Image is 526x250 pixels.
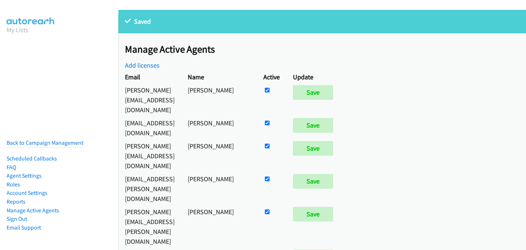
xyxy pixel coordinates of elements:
[181,139,257,172] td: [PERSON_NAME]
[181,116,257,139] td: [PERSON_NAME]
[293,118,333,133] input: Save
[7,172,42,179] a: Agent Settings
[118,172,181,205] td: [EMAIL_ADDRESS][PERSON_NAME][DOMAIN_NAME]
[293,207,333,221] input: Save
[181,205,257,248] td: [PERSON_NAME]
[257,70,286,83] th: Active
[7,181,20,188] a: Roles
[118,83,181,116] td: [PERSON_NAME][EMAIL_ADDRESS][DOMAIN_NAME]
[7,198,26,205] a: Reports
[125,43,526,56] h2: Manage Active Agents
[7,189,47,196] a: Account Settings
[293,85,333,100] input: Save
[181,83,257,116] td: [PERSON_NAME]
[286,70,343,83] th: Update
[7,26,28,34] a: My Lists
[181,70,257,83] th: Name
[118,70,181,83] th: Email
[7,139,83,146] a: Back to Campaign Management
[7,164,16,171] a: FAQ
[118,205,181,248] td: [PERSON_NAME][EMAIL_ADDRESS][PERSON_NAME][DOMAIN_NAME]
[293,141,333,156] input: Save
[125,61,160,69] a: Add licenses
[7,224,41,231] a: Email Support
[7,155,57,162] a: Scheduled Callbacks
[118,139,181,172] td: [PERSON_NAME][EMAIL_ADDRESS][DOMAIN_NAME]
[118,116,181,139] td: [EMAIL_ADDRESS][DOMAIN_NAME]
[293,174,333,189] input: Save
[7,215,27,222] a: Sign Out
[7,207,59,214] a: Manage Active Agents
[181,172,257,205] td: [PERSON_NAME]
[125,16,519,26] p: Saved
